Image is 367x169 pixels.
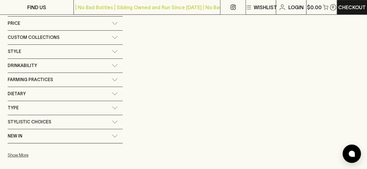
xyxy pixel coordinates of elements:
[332,6,334,9] p: 0
[8,115,123,129] div: Stylistic Choices
[307,4,322,11] p: $0.00
[8,129,123,143] div: New In
[8,20,20,27] span: Price
[8,76,53,84] span: Farming Practices
[338,4,366,11] p: Checkout
[8,48,21,55] span: Style
[8,17,123,30] div: Price
[288,4,304,11] p: Login
[349,151,355,157] img: bubble-icon
[8,90,26,98] span: Dietary
[27,4,46,11] p: FIND US
[8,149,88,161] button: Show More
[8,62,37,69] span: Drinkability
[8,31,123,44] div: Custom Collections
[8,45,123,58] div: Style
[8,34,59,41] span: Custom Collections
[8,87,123,101] div: Dietary
[8,118,51,126] span: Stylistic Choices
[8,101,123,115] div: Type
[8,59,123,73] div: Drinkability
[8,104,19,112] span: Type
[8,132,22,140] span: New In
[253,4,277,11] p: Wishlist
[8,73,123,87] div: Farming Practices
